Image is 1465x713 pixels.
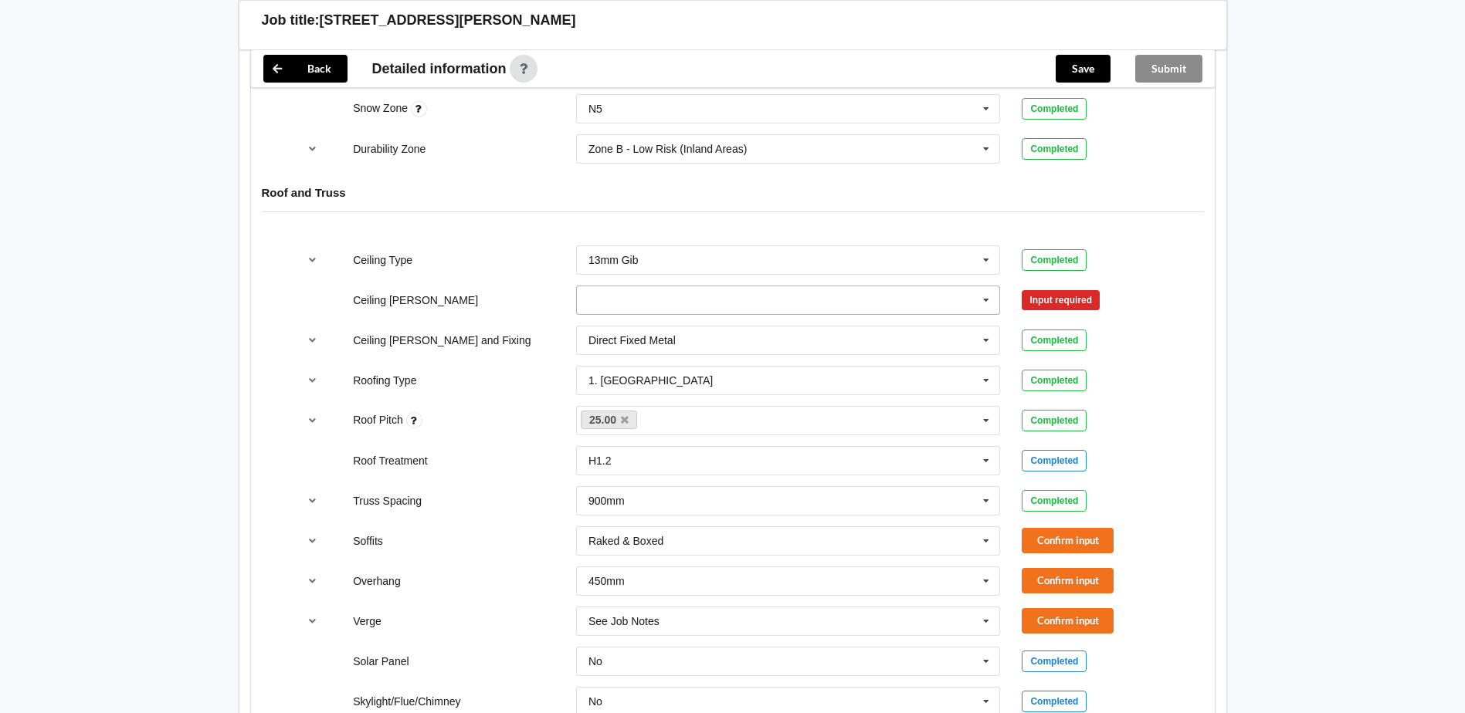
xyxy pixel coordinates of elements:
button: reference-toggle [297,246,327,274]
label: Overhang [353,575,400,587]
div: Input required [1022,290,1100,310]
button: reference-toggle [297,607,327,635]
div: See Job Notes [588,616,660,627]
h3: [STREET_ADDRESS][PERSON_NAME] [320,12,576,29]
div: Completed [1022,650,1087,672]
button: Confirm input [1022,608,1114,634]
label: Roof Treatment [353,454,428,467]
div: Zone B - Low Risk (Inland Areas) [588,144,747,154]
span: Detailed information [372,62,507,76]
label: Ceiling [PERSON_NAME] and Fixing [353,334,531,346]
label: Solar Panel [353,655,409,667]
div: Completed [1022,410,1087,431]
label: Roof Pitch [353,414,405,426]
button: reference-toggle [297,407,327,434]
div: Completed [1022,329,1087,351]
button: Confirm input [1022,568,1114,593]
button: Save [1056,55,1111,83]
label: Skylight/Flue/Chimney [353,695,460,708]
label: Verge [353,615,382,627]
label: Ceiling Type [353,254,412,266]
button: reference-toggle [297,527,327,555]
div: Completed [1022,691,1087,712]
div: N5 [588,103,602,114]
label: Soffits [353,535,383,547]
div: Completed [1022,450,1087,471]
button: reference-toggle [297,367,327,394]
div: 450mm [588,576,625,586]
div: Raked & Boxed [588,536,663,546]
label: Ceiling [PERSON_NAME] [353,294,478,306]
div: Completed [1022,490,1087,512]
div: No [588,656,602,667]
button: Back [263,55,348,83]
div: Completed [1022,98,1087,120]
div: 13mm Gib [588,255,639,265]
label: Durability Zone [353,143,426,155]
button: reference-toggle [297,326,327,354]
div: Completed [1022,138,1087,160]
label: Truss Spacing [353,495,422,507]
div: No [588,696,602,707]
button: reference-toggle [297,567,327,595]
label: Snow Zone [353,102,411,114]
button: Confirm input [1022,528,1114,553]
label: Roofing Type [353,374,416,387]
button: reference-toggle [297,135,327,163]
div: Completed [1022,370,1087,391]
h3: Job title: [262,12,320,29]
button: reference-toggle [297,487,327,515]
a: 25.00 [581,411,638,429]
div: 900mm [588,495,625,506]
div: 1. [GEOGRAPHIC_DATA] [588,375,713,386]
h4: Roof and Truss [262,185,1204,200]
div: H1.2 [588,455,612,466]
div: Direct Fixed Metal [588,335,676,346]
div: Completed [1022,249,1087,271]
